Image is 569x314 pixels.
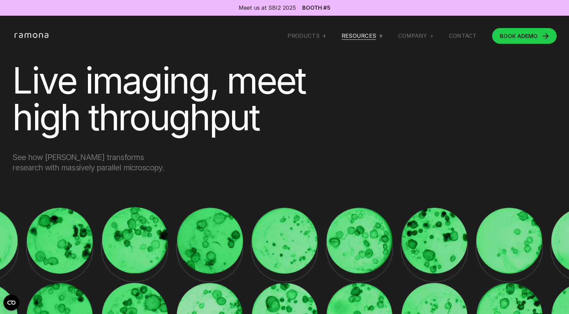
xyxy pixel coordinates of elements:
[3,295,19,311] button: Open CMP widget
[342,32,376,39] div: RESOURCES
[342,32,383,39] div: RESOURCES
[288,32,326,39] div: Products
[398,32,433,39] div: Company
[500,33,521,39] span: BOOK A
[500,33,538,39] div: DEMO
[12,33,53,39] a: home
[302,5,330,10] a: Booth #5
[398,32,427,39] div: Company
[12,62,372,136] h1: Live imaging, meet high throughput
[288,32,320,39] div: Products
[12,152,166,173] p: See how [PERSON_NAME] transforms research with massively parallel microscopy.
[492,28,557,44] a: BOOK ADEMO
[449,32,476,39] a: Contact
[239,4,296,12] div: Meet us at SBI2 2025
